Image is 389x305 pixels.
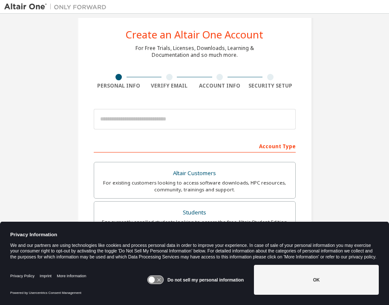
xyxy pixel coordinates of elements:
div: For currently enrolled students looking to access the free Altair Student Edition bundle and all ... [99,219,290,232]
div: Account Type [94,139,296,152]
div: Security Setup [245,82,296,89]
div: Students [99,207,290,219]
div: Personal Info [94,82,144,89]
div: For existing customers looking to access software downloads, HPC resources, community, trainings ... [99,179,290,193]
div: Altair Customers [99,167,290,179]
img: Altair One [4,3,111,11]
div: Verify Email [144,82,195,89]
div: Account Info [195,82,245,89]
div: Create an Altair One Account [126,29,263,40]
div: For Free Trials, Licenses, Downloads, Learning & Documentation and so much more. [135,45,254,59]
